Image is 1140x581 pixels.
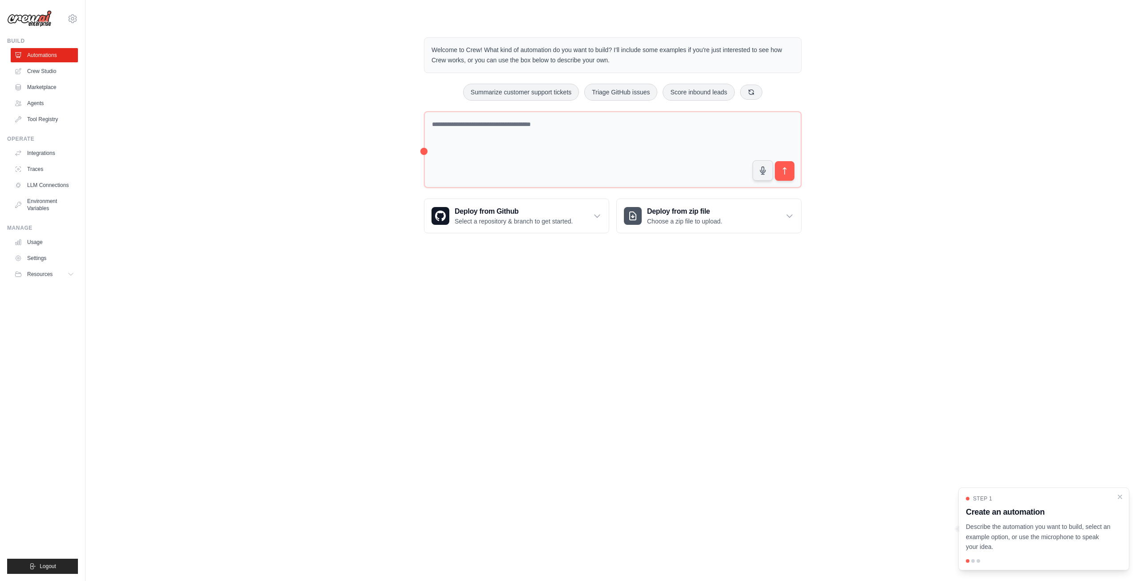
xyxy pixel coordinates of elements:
p: Welcome to Crew! What kind of automation do you want to build? I'll include some examples if you'... [432,45,794,65]
a: Traces [11,162,78,176]
h3: Deploy from zip file [647,206,722,217]
p: Describe the automation you want to build, select an example option, or use the microphone to spe... [966,522,1111,552]
a: Agents [11,96,78,110]
button: Close walkthrough [1116,493,1124,500]
p: Choose a zip file to upload. [647,217,722,226]
a: Settings [11,251,78,265]
a: LLM Connections [11,178,78,192]
div: Build [7,37,78,45]
div: Manage [7,224,78,232]
h3: Create an automation [966,506,1111,518]
h3: Deploy from Github [455,206,573,217]
div: Operate [7,135,78,142]
a: Integrations [11,146,78,160]
a: Usage [11,235,78,249]
a: Environment Variables [11,194,78,215]
a: Tool Registry [11,112,78,126]
button: Score inbound leads [663,84,735,101]
a: Marketplace [11,80,78,94]
span: Step 1 [973,495,992,502]
button: Resources [11,267,78,281]
span: Resources [27,271,53,278]
button: Summarize customer support tickets [463,84,579,101]
button: Triage GitHub issues [584,84,657,101]
span: Logout [40,563,56,570]
img: Logo [7,10,52,27]
p: Select a repository & branch to get started. [455,217,573,226]
a: Automations [11,48,78,62]
a: Crew Studio [11,64,78,78]
button: Logout [7,559,78,574]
